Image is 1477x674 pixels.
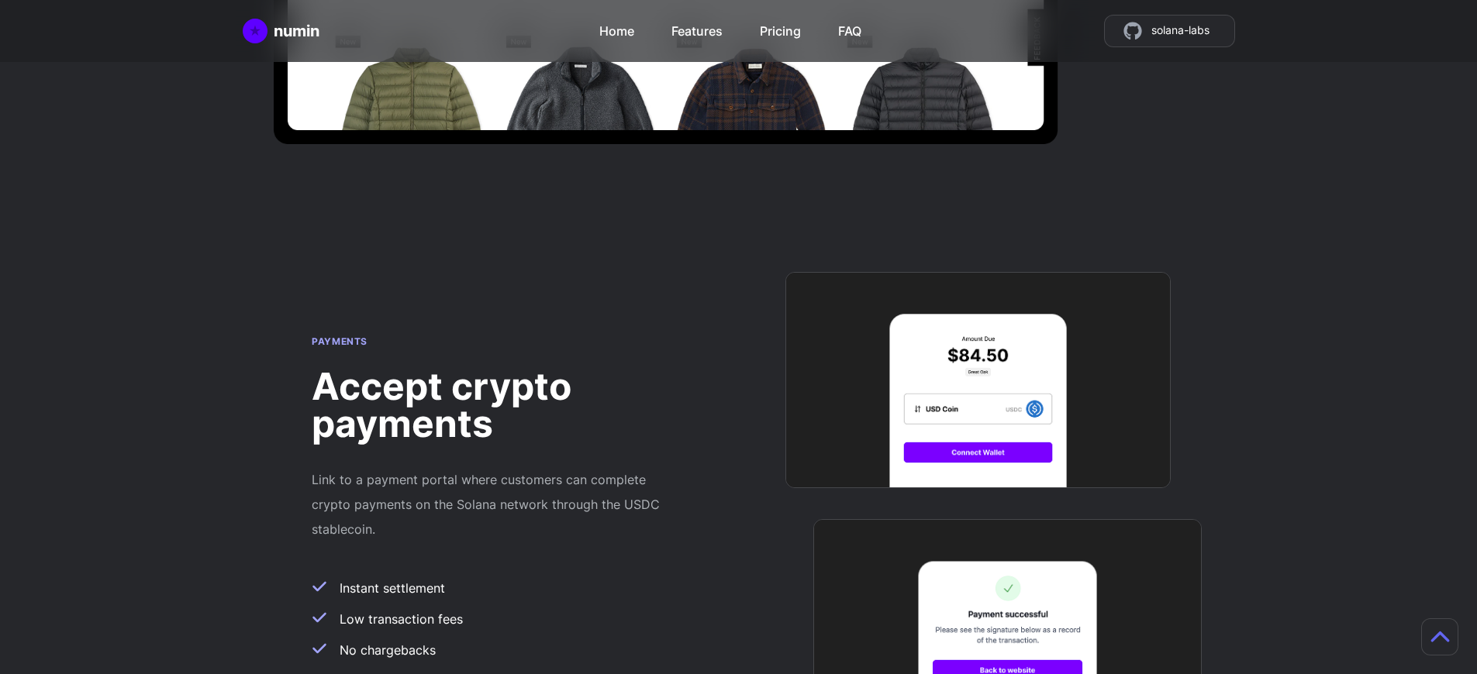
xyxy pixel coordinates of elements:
a: Features [671,15,723,40]
span: Payments [312,335,368,347]
img: Feature image 5 [785,272,1171,488]
div: numin [274,20,319,42]
span: Instant settlement [340,579,445,597]
a: source code [1104,15,1235,47]
a: Pricing [760,15,801,40]
span: solana-labs [1151,22,1210,40]
span: Low transaction fees [340,610,463,628]
a: Home [599,15,634,40]
span: No chargebacks [340,641,436,659]
a: FAQ [838,15,861,40]
p: Link to a payment portal where customers can complete crypto payments on the Solana network throu... [312,467,678,542]
button: Scroll to top [1421,618,1458,655]
a: Home [243,19,319,43]
h2: Accept crypto payments [312,368,678,442]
